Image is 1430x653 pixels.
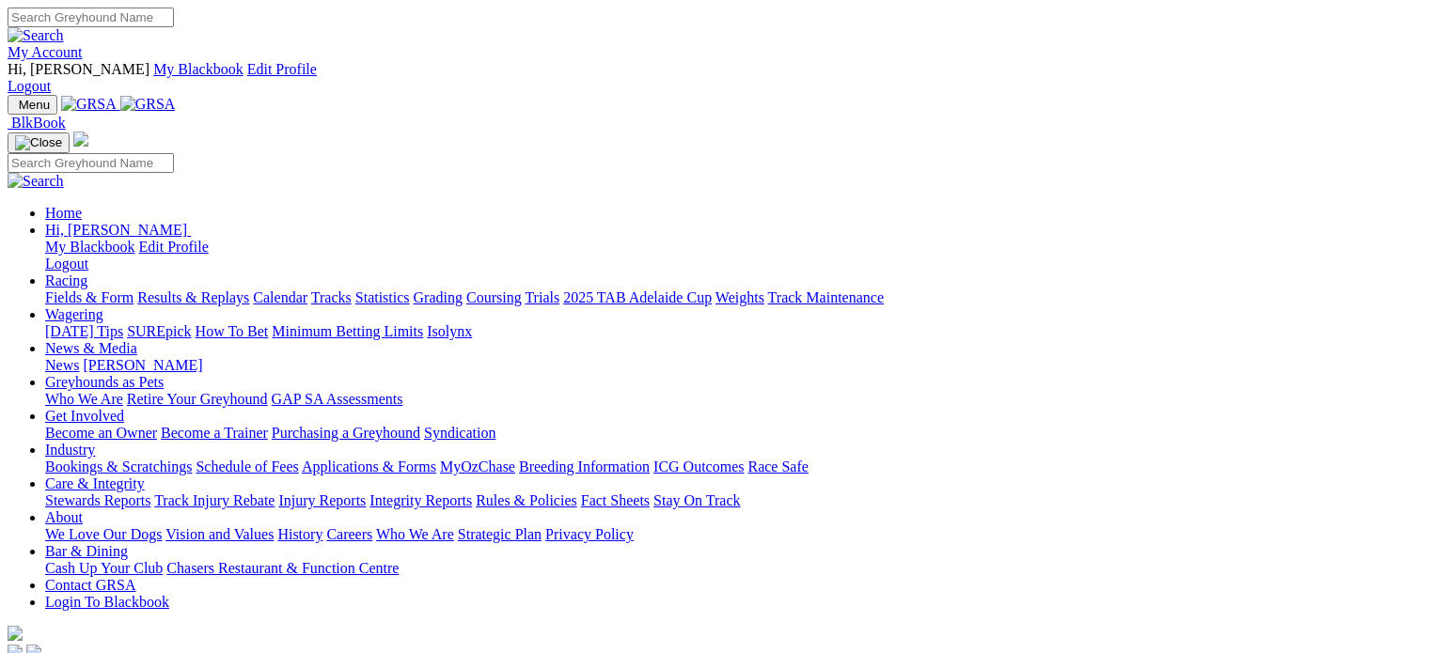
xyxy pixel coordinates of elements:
a: Stewards Reports [45,492,150,508]
a: Purchasing a Greyhound [272,425,420,441]
a: News [45,357,79,373]
a: 2025 TAB Adelaide Cup [563,289,712,305]
div: Bar & Dining [45,560,1422,577]
a: GAP SA Assessments [272,391,403,407]
a: Calendar [253,289,307,305]
a: Breeding Information [519,459,650,474]
div: Racing [45,289,1422,306]
a: Fact Sheets [581,492,650,508]
img: GRSA [120,96,176,113]
button: Toggle navigation [8,132,70,153]
a: Logout [45,256,88,272]
div: Get Involved [45,425,1422,442]
img: logo-grsa-white.png [8,626,23,641]
a: BlkBook [8,115,66,131]
a: Privacy Policy [545,526,634,542]
a: My Blackbook [153,61,244,77]
a: Isolynx [427,323,472,339]
a: Edit Profile [247,61,317,77]
a: Contact GRSA [45,577,135,593]
a: Weights [715,289,764,305]
a: Login To Blackbook [45,594,169,610]
a: Integrity Reports [369,492,472,508]
a: MyOzChase [440,459,515,474]
a: SUREpick [127,323,191,339]
span: Hi, [PERSON_NAME] [45,222,187,238]
img: logo-grsa-white.png [73,132,88,147]
a: ICG Outcomes [653,459,744,474]
a: Hi, [PERSON_NAME] [45,222,191,238]
a: We Love Our Dogs [45,526,162,542]
a: Vision and Values [165,526,274,542]
a: About [45,509,83,525]
img: Search [8,27,64,44]
a: History [277,526,322,542]
a: Bookings & Scratchings [45,459,192,474]
button: Toggle navigation [8,95,57,115]
img: Close [15,135,62,150]
div: About [45,526,1422,543]
a: Bar & Dining [45,543,128,559]
input: Search [8,153,174,173]
a: Wagering [45,306,103,322]
a: Who We Are [376,526,454,542]
a: Strategic Plan [458,526,542,542]
a: Coursing [466,289,522,305]
a: Get Involved [45,408,124,424]
a: Applications & Forms [302,459,436,474]
a: [DATE] Tips [45,323,123,339]
a: Tracks [311,289,352,305]
div: My Account [8,61,1422,95]
a: Become a Trainer [161,425,268,441]
a: Trials [525,289,559,305]
a: Edit Profile [139,239,209,255]
a: Careers [326,526,372,542]
a: Schedule of Fees [196,459,298,474]
span: Menu [19,98,50,112]
div: News & Media [45,357,1422,374]
div: Wagering [45,323,1422,340]
span: Hi, [PERSON_NAME] [8,61,149,77]
a: Minimum Betting Limits [272,323,423,339]
a: Results & Replays [137,289,249,305]
a: Home [45,205,82,221]
a: How To Bet [196,323,269,339]
a: Rules & Policies [476,492,577,508]
a: Statistics [355,289,410,305]
a: Greyhounds as Pets [45,374,164,390]
div: Care & Integrity [45,492,1422,509]
a: [PERSON_NAME] [83,357,202,373]
a: Industry [45,442,95,458]
a: My Blackbook [45,239,135,255]
div: Greyhounds as Pets [45,391,1422,408]
a: Injury Reports [278,492,366,508]
a: Who We Are [45,391,123,407]
a: Racing [45,272,87,288]
a: Chasers Restaurant & Function Centre [166,560,399,576]
a: My Account [8,44,83,60]
a: Care & Integrity [45,475,145,491]
div: Industry [45,459,1422,475]
a: Race Safe [747,459,808,474]
img: GRSA [61,96,117,113]
a: Logout [8,78,51,94]
div: Hi, [PERSON_NAME] [45,239,1422,272]
a: Syndication [424,425,495,441]
a: Track Injury Rebate [154,492,275,508]
a: Grading [414,289,463,305]
a: Fields & Form [45,289,134,305]
a: Retire Your Greyhound [127,391,268,407]
a: News & Media [45,340,137,356]
span: BlkBook [11,115,66,131]
img: Search [8,173,64,190]
a: Track Maintenance [768,289,884,305]
a: Cash Up Your Club [45,560,163,576]
a: Stay On Track [653,492,740,508]
input: Search [8,8,174,27]
a: Become an Owner [45,425,157,441]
